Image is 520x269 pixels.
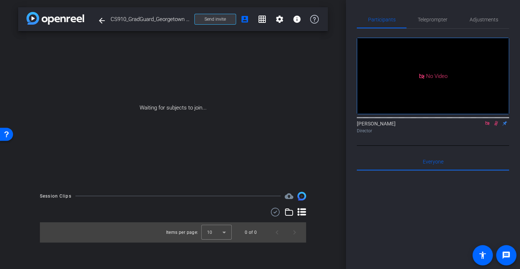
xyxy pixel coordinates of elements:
mat-icon: accessibility [478,251,487,260]
img: app-logo [26,12,84,25]
mat-icon: account_box [240,15,249,24]
mat-icon: settings [275,15,284,24]
span: Adjustments [470,17,498,22]
div: [PERSON_NAME] [357,120,509,134]
span: Teleprompter [418,17,447,22]
div: Director [357,128,509,134]
span: Send invite [205,16,226,22]
span: Everyone [423,159,443,164]
mat-icon: cloud_upload [285,192,293,200]
mat-icon: arrow_back [98,16,106,25]
div: Waiting for subjects to join... [18,31,328,185]
mat-icon: grid_on [258,15,267,24]
div: Session Clips [40,193,71,200]
button: Send invite [194,14,236,25]
div: Items per page: [166,229,198,236]
mat-icon: info [293,15,301,24]
span: Destinations for your clips [285,192,293,200]
span: No Video [426,73,447,79]
button: Next page [286,224,303,241]
img: Session clips [297,192,306,200]
mat-icon: message [502,251,511,260]
div: 0 of 0 [245,229,257,236]
span: Participants [368,17,396,22]
button: Previous page [268,224,286,241]
span: CS910_GradGuard_Georgetown University_Tony [PERSON_NAME] [111,12,190,26]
